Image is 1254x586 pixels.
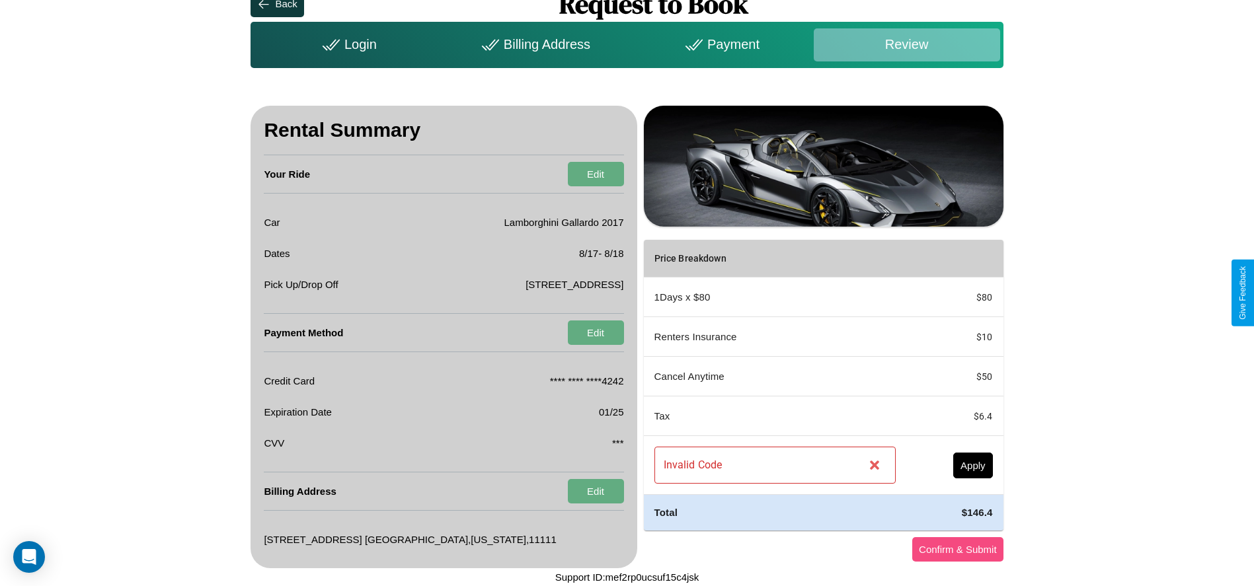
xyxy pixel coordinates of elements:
p: Cancel Anytime [654,367,896,385]
h4: Your Ride [264,155,310,193]
div: Billing Address [440,28,627,61]
h4: Payment Method [264,314,343,351]
td: $ 80 [906,277,1003,317]
p: Tax [654,407,896,425]
button: Apply [953,453,993,478]
p: Renters Insurance [654,328,896,346]
h4: $ 146.4 [917,505,993,519]
p: Car [264,213,280,231]
p: 1 Days x $ 80 [654,288,896,306]
th: Price Breakdown [644,240,906,277]
p: Expiration Date [264,403,332,421]
div: Payment [627,28,813,61]
button: Edit [568,479,624,503]
h4: Total [654,505,896,519]
td: $ 6.4 [906,396,1003,436]
p: 01/25 [599,403,624,421]
p: [STREET_ADDRESS] [GEOGRAPHIC_DATA] , [US_STATE] , 11111 [264,531,556,548]
button: Confirm & Submit [912,537,1003,562]
button: Edit [568,320,624,345]
p: 8 / 17 - 8 / 18 [579,244,624,262]
p: Support ID: mef2rp0ucsuf15c4jsk [555,568,699,586]
td: $ 10 [906,317,1003,357]
td: $ 50 [906,357,1003,396]
div: Login [254,28,440,61]
p: Credit Card [264,372,315,390]
p: Dates [264,244,290,262]
button: Edit [568,162,624,186]
div: Review [814,28,1000,61]
p: CVV [264,434,284,452]
h3: Rental Summary [264,106,623,155]
p: Lamborghini Gallardo 2017 [504,213,624,231]
div: Give Feedback [1238,266,1247,320]
p: Pick Up/Drop Off [264,275,338,293]
table: simple table [644,240,1003,530]
div: Open Intercom Messenger [13,541,45,573]
p: [STREET_ADDRESS] [526,275,623,293]
h4: Billing Address [264,472,336,510]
